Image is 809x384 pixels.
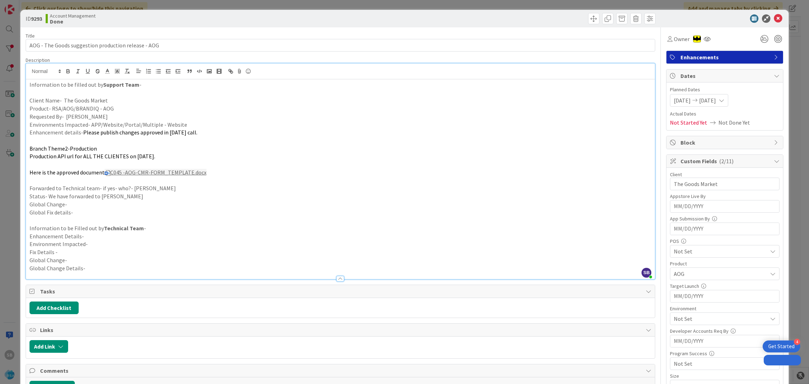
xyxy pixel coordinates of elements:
strong: Support Team [103,81,139,88]
span: Actual Dates [670,110,780,118]
p: Product- RSA/AOG/BRANDIQ - AOG [29,105,652,113]
span: Description [26,57,50,63]
span: AOG [674,270,767,278]
span: Account Management [50,13,96,19]
span: Here is the approved document [29,169,105,176]
span: Not Set [674,315,767,323]
p: Environment Impacted- [29,240,652,248]
p: Status- We have forwarded to [PERSON_NAME] [29,192,652,200]
div: Program Success [670,351,780,356]
div: Size [670,373,780,378]
span: Not Set [674,247,767,256]
b: 9293 [31,15,42,22]
p: Information to be Filled out by - [29,224,652,232]
p: Global Change- [29,256,652,264]
input: MM/DD/YYYY [674,335,776,347]
p: Global Fix details- [29,208,652,217]
span: Links [40,326,643,334]
span: Not Set [674,359,767,368]
span: Planned Dates [670,86,780,93]
p: Forwarded to Technical team- if yes- who?- [PERSON_NAME] [29,184,652,192]
span: Branch Theme2-Production [29,145,97,152]
span: SB [642,268,651,278]
a: C045 -AOG-CMR-FORM_TEMPLATE.docx [105,169,206,176]
p: Fix Details - [29,248,652,256]
span: Production API url for ALL THE CLIENTES on [DATE]. [29,153,155,160]
img: docx_16x16.png [105,170,110,176]
strong: Technical Team [104,225,144,232]
div: App Submission By [670,216,780,221]
input: type card name here... [26,39,656,52]
label: Title [26,33,35,39]
div: Product [670,261,780,266]
span: Custom Fields [680,157,770,165]
span: ID [26,14,42,23]
button: Add Link [29,340,68,353]
span: Comments [40,366,643,375]
div: Target Launch [670,284,780,289]
b: Done [50,19,96,24]
p: Environments Impacted- APP/Website/Portal/Multiple - Website [29,121,652,129]
p: Global Change- [29,200,652,208]
div: Appstore Live By [670,194,780,199]
span: Please publish changes approved in [DATE] call. [83,129,197,136]
div: Open Get Started checklist, remaining modules: 4 [763,340,800,352]
span: Owner [674,35,690,43]
p: Client Name- The Goods Market [29,97,652,105]
input: MM/DD/YYYY [674,290,776,302]
p: Requested By- [PERSON_NAME] [29,113,652,121]
span: Not Done Yet [718,118,750,127]
p: Enhancement details- [29,128,652,137]
div: Developer Accounts Req By [670,329,780,333]
span: [DATE] [699,96,716,105]
span: Enhancements [680,53,770,61]
div: 4 [794,339,800,345]
button: Add Checklist [29,302,79,314]
span: Dates [680,72,770,80]
span: [DATE] [674,96,691,105]
img: AC [693,35,701,43]
span: Not Started Yet [670,118,707,127]
p: Information to be filled out by - [29,81,652,89]
input: MM/DD/YYYY [674,200,776,212]
input: MM/DD/YYYY [674,223,776,235]
span: ( 2/11 ) [719,158,734,165]
label: Client [670,171,682,178]
div: Environment [670,306,780,311]
p: Enhancement Details- [29,232,652,240]
p: Global Change Details- [29,264,652,272]
div: Get Started [768,343,795,350]
div: POS [670,239,780,244]
span: Tasks [40,287,643,296]
span: Block [680,138,770,147]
